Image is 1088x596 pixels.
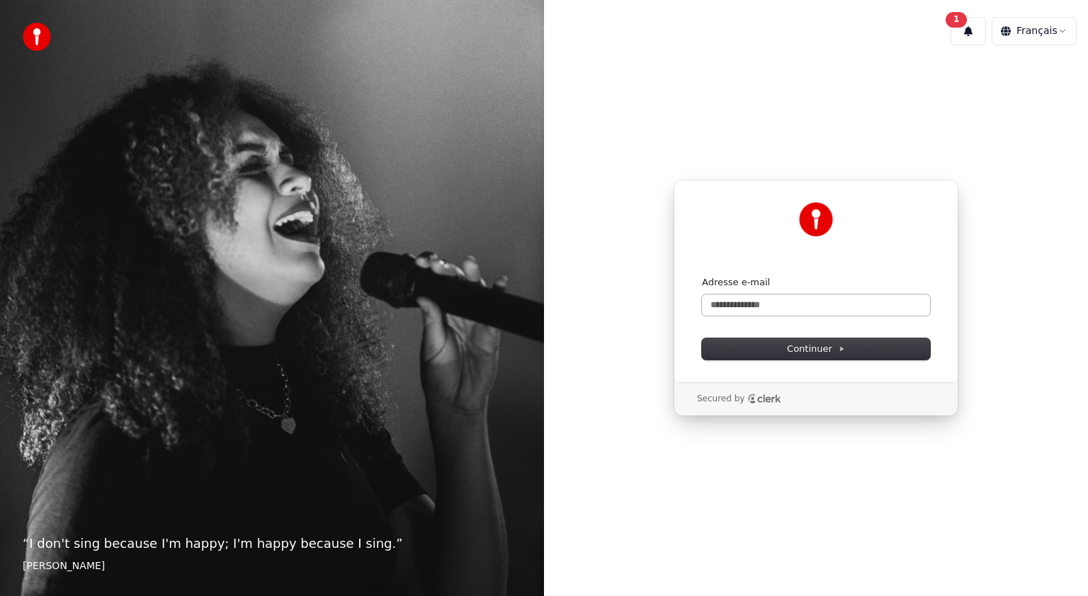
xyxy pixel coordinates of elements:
button: 1 [951,17,986,45]
label: Adresse e-mail [702,276,770,289]
footer: [PERSON_NAME] [23,559,521,573]
p: Secured by [697,394,744,405]
img: Youka [799,202,833,236]
a: Clerk logo [747,394,781,403]
span: Continuer [787,343,845,355]
div: 1 [946,12,967,28]
p: “ I don't sing because I'm happy; I'm happy because I sing. ” [23,534,521,554]
button: Continuer [702,338,930,360]
img: youka [23,23,51,51]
